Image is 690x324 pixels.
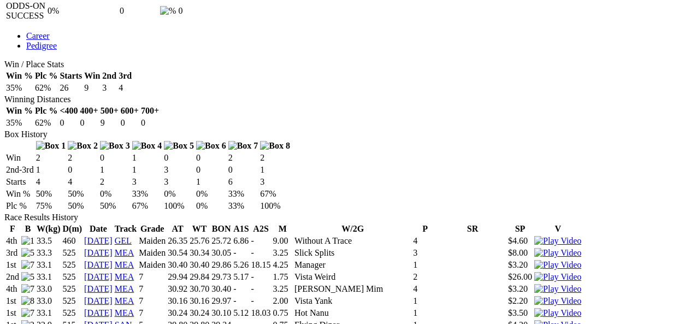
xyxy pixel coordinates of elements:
[62,308,83,319] td: 525
[211,296,232,307] td: 29.97
[228,188,259,199] td: 33%
[62,296,83,307] td: 525
[534,284,581,294] img: Play Video
[260,201,291,211] td: 100%
[21,223,35,234] th: B
[251,296,272,307] td: -
[62,235,83,246] td: 460
[412,296,438,307] td: 1
[294,284,411,294] td: [PERSON_NAME] Mim
[233,284,249,294] td: -
[62,272,83,282] td: 525
[211,223,232,234] th: BON
[251,308,272,319] td: 18.03
[163,164,194,175] td: 3
[59,83,82,93] td: 26
[80,117,99,128] td: 0
[273,308,293,319] td: 0.75
[534,272,581,282] img: Play Video
[100,105,119,116] th: 500+
[118,70,132,81] th: 3rd
[21,308,34,318] img: 7
[132,164,163,175] td: 1
[251,284,272,294] td: -
[4,95,686,104] div: Winning Distances
[251,248,272,258] td: -
[36,260,61,270] td: 33.1
[132,201,163,211] td: 67%
[534,308,581,317] a: Watch Replay on Watchdog
[534,248,581,258] img: Play Video
[21,236,34,246] img: 1
[189,260,210,270] td: 30.40
[196,152,227,163] td: 0
[412,308,438,319] td: 1
[5,296,20,307] td: 1st
[534,248,581,257] a: Watch Replay on Watchdog
[36,141,66,151] img: Box 1
[138,223,166,234] th: Grade
[228,141,258,151] img: Box 7
[21,272,34,282] img: 5
[233,296,249,307] td: -
[233,223,249,234] th: A1S
[62,223,83,234] th: D(m)
[62,260,83,270] td: 525
[68,141,98,151] img: Box 2
[21,296,34,306] img: 8
[167,248,188,258] td: 30.54
[140,117,160,128] td: 0
[5,235,20,246] td: 4th
[189,223,210,234] th: WT
[4,60,686,69] div: Win / Place Stats
[36,176,67,187] td: 4
[67,152,98,163] td: 2
[36,188,67,199] td: 50%
[132,152,163,163] td: 1
[534,223,582,234] th: V
[164,141,194,151] img: Box 5
[273,272,293,282] td: 1.75
[5,308,20,319] td: 1st
[163,201,194,211] td: 100%
[138,284,166,294] td: 7
[62,248,83,258] td: 525
[273,296,293,307] td: 2.00
[189,272,210,282] td: 29.84
[273,223,293,234] th: M
[115,296,134,305] a: MEA
[26,41,57,50] a: Pedigree
[211,284,232,294] td: 30.40
[5,223,20,234] th: F
[412,223,438,234] th: P
[196,188,227,199] td: 0%
[273,248,293,258] td: 3.25
[211,260,232,270] td: 29.86
[36,308,61,319] td: 33.1
[5,1,46,21] td: ODDS-ON SUCCESS
[84,296,113,305] a: [DATE]
[233,248,249,258] td: -
[167,284,188,294] td: 30.92
[167,260,188,270] td: 30.40
[412,272,438,282] td: 2
[508,235,533,246] td: $4.60
[5,260,20,270] td: 1st
[534,260,581,269] a: Watch Replay on Watchdog
[120,117,139,128] td: 0
[412,260,438,270] td: 1
[294,296,411,307] td: Vista Yank
[412,235,438,246] td: 4
[36,164,67,175] td: 1
[59,105,78,116] th: <400
[34,83,58,93] td: 62%
[228,164,259,175] td: 0
[196,141,226,151] img: Box 6
[36,235,61,246] td: 33.5
[508,272,533,282] td: $26.00
[294,272,411,282] td: Vista Weird
[233,260,249,270] td: 5.26
[167,223,188,234] th: AT
[273,235,293,246] td: 9.00
[5,201,34,211] td: Plc %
